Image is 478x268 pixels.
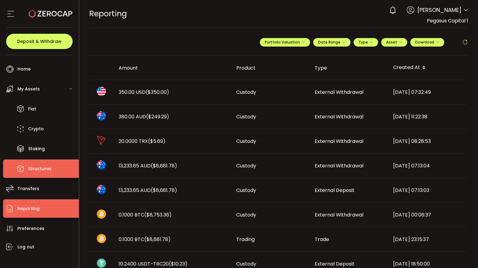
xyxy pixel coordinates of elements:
[315,138,363,145] span: External Withdrawal
[114,64,231,71] div: Amount
[97,160,106,170] img: aud_portfolio.svg
[310,64,388,71] div: Type
[144,236,171,243] span: ($8,681.78)
[381,38,407,47] button: Asset
[236,187,256,194] span: Custody
[388,63,467,73] div: Created At
[119,236,171,243] span: 0.1000 BTC
[17,65,31,74] span: Home
[236,236,255,243] span: Trading
[119,187,177,194] span: 13,233.65 AUD
[236,211,256,218] span: Custody
[315,113,363,120] span: External Withdrawal
[315,260,355,267] span: External Deposit
[169,260,188,267] span: ($10.23)
[388,162,467,169] div: [DATE] 07:13:04
[388,260,467,267] div: [DATE] 18:50:00
[447,239,478,268] iframe: Chat Widget
[17,204,40,213] span: Reporting
[236,138,256,145] span: Custody
[318,40,346,45] span: Date Range
[28,164,51,173] span: Structures
[231,64,310,71] div: Product
[315,211,363,218] span: External Withdrawal
[17,224,44,233] span: Preferences
[17,39,62,44] span: Deposit & Withdraw
[97,136,106,145] img: trx_portfolio.png
[354,38,378,47] button: Type
[28,124,44,133] span: Crypto
[427,17,468,24] span: Pegasus Capital 1
[388,187,467,194] div: [DATE] 07:13:03
[313,38,351,47] button: Date Range
[119,113,169,120] span: 380.00 AUD
[97,111,106,121] img: aud_portfolio.svg
[28,105,36,113] span: Fiat
[265,40,305,45] span: Portfolio Valuation
[388,113,467,120] div: [DATE] 11:22:38
[119,162,177,169] span: 13,233.65 AUD
[315,89,363,96] span: External Withdrawal
[119,89,169,96] span: 350.00 USD
[236,260,256,267] span: Custody
[119,211,172,218] span: 0.1000 BTC
[119,260,188,267] span: 10.2400 USDT-TRC20
[97,87,106,96] img: usd_portfolio.svg
[148,138,165,145] span: ($5.69)
[89,8,127,19] span: Reporting
[97,258,106,268] img: usdt_portfolio.svg
[151,162,177,169] span: ($8,681.78)
[28,144,45,153] span: Staking
[260,38,310,47] button: Portfolio Valuation
[97,185,106,194] img: aud_portfolio.svg
[388,89,467,96] div: [DATE] 07:32:49
[119,138,165,145] span: 20.0000 TRX
[415,40,439,45] span: Download
[388,138,467,145] div: [DATE] 08:28:53
[386,40,397,45] span: Asset
[410,38,444,47] button: Download
[236,89,256,96] span: Custody
[144,211,172,218] span: ($8,753.36)
[146,89,169,96] span: ($350.00)
[388,236,467,243] div: [DATE] 23:15:37
[315,187,355,194] span: External Deposit
[151,187,177,194] span: ($8,681.78)
[315,236,329,243] span: Trade
[17,85,40,94] span: My Assets
[358,40,373,45] span: Type
[417,6,461,14] span: [PERSON_NAME]
[17,184,39,193] span: Transfers
[315,162,363,169] span: External Withdrawal
[97,234,106,243] img: btc_portfolio.svg
[236,162,256,169] span: Custody
[236,113,256,120] span: Custody
[388,211,467,218] div: [DATE] 00:06:37
[17,243,34,251] span: Log out
[146,113,169,120] span: ($249.29)
[6,34,73,49] button: Deposit & Withdraw
[97,209,106,219] img: btc_portfolio.svg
